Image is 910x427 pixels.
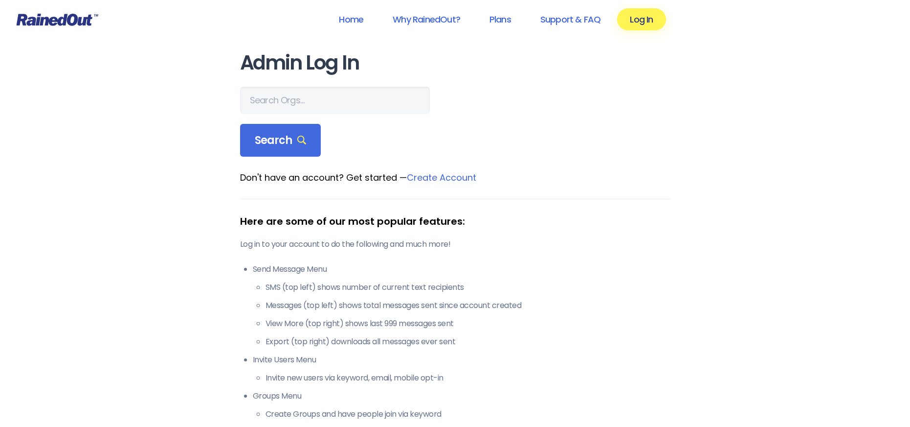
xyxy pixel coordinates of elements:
[617,8,666,30] a: Log In
[253,390,670,420] li: Groups Menu
[240,52,670,74] h1: Admin Log In
[255,134,307,147] span: Search
[266,318,670,330] li: View More (top right) shows last 999 messages sent
[266,300,670,311] li: Messages (top left) shows total messages sent since account created
[266,282,670,293] li: SMS (top left) shows number of current text recipients
[253,263,670,348] li: Send Message Menu
[240,214,670,229] div: Here are some of our most popular features:
[326,8,376,30] a: Home
[253,354,670,384] li: Invite Users Menu
[528,8,613,30] a: Support & FAQ
[477,8,524,30] a: Plans
[266,336,670,348] li: Export (top right) downloads all messages ever sent
[407,171,476,184] a: Create Account
[266,408,670,420] li: Create Groups and have people join via keyword
[266,372,670,384] li: Invite new users via keyword, email, mobile opt-in
[240,238,670,250] p: Log in to your account to do the following and much more!
[380,8,473,30] a: Why RainedOut?
[240,124,321,157] div: Search
[240,87,430,114] input: Search Orgs…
